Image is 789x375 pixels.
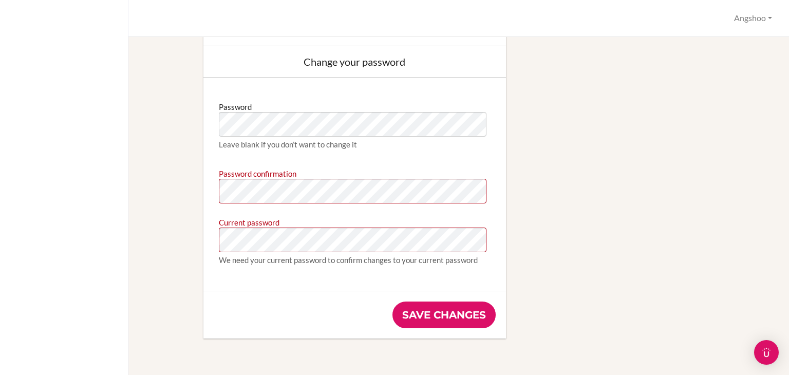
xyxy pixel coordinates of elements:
[392,302,496,328] input: Save changes
[214,57,496,67] div: Change your password
[219,255,491,265] div: We need your current password to confirm changes to your current password
[219,214,279,228] label: Current password
[219,139,491,149] div: Leave blank if you don’t want to change it
[219,98,252,112] label: Password
[729,9,777,28] button: Angshoo
[219,165,296,179] label: Password confirmation
[754,340,779,365] div: Open Intercom Messenger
